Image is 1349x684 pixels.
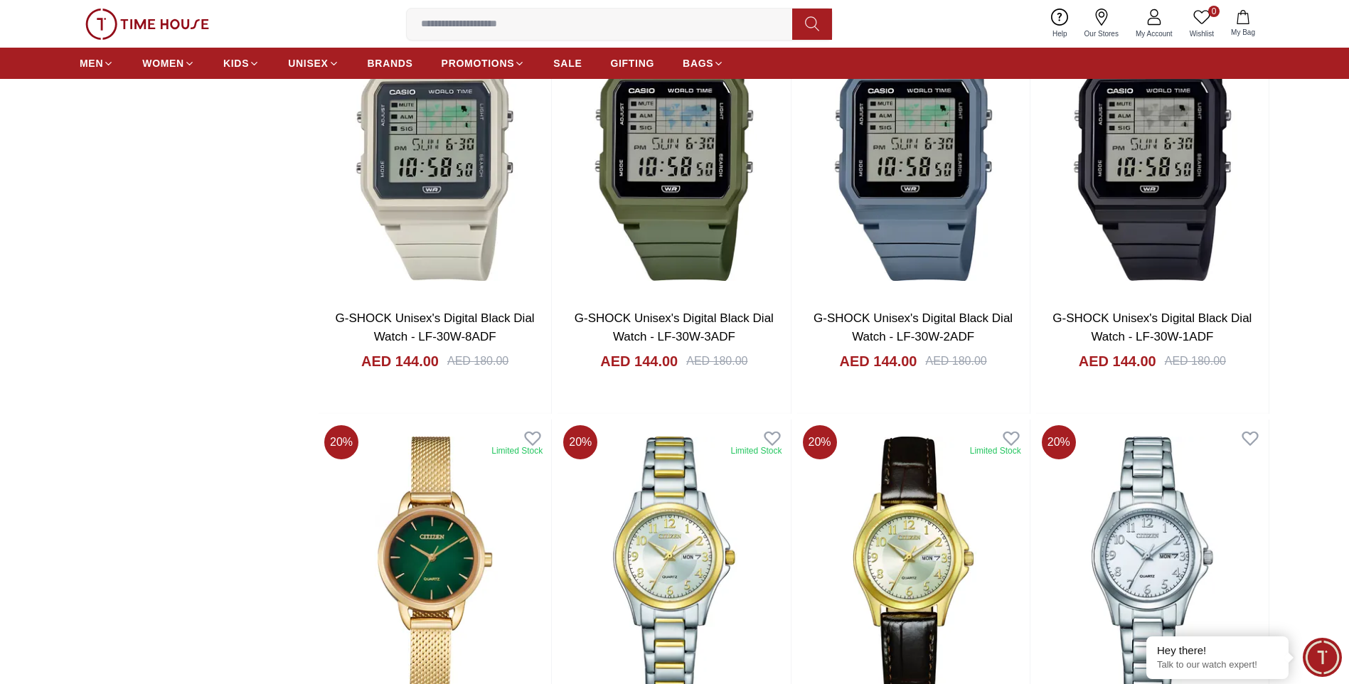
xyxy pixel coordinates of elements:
[925,353,986,370] div: AED 180.00
[730,445,782,456] div: Limited Stock
[803,425,837,459] span: 20 %
[336,311,535,343] a: G-SHOCK Unisex's Digital Black Dial Watch - LF-30W-8ADF
[1225,27,1261,38] span: My Bag
[683,56,713,70] span: BAGS
[324,425,358,459] span: 20 %
[1130,28,1178,39] span: My Account
[814,311,1013,343] a: G-SHOCK Unisex's Digital Black Dial Watch - LF-30W-2ADF
[80,50,114,76] a: MEN
[1165,353,1226,370] div: AED 180.00
[1047,28,1073,39] span: Help
[1184,28,1220,39] span: Wishlist
[575,311,774,343] a: G-SHOCK Unisex's Digital Black Dial Watch - LF-30W-3ADF
[447,353,508,370] div: AED 180.00
[85,9,209,40] img: ...
[970,445,1021,456] div: Limited Stock
[361,351,439,371] h4: AED 144.00
[142,50,195,76] a: WOMEN
[686,353,747,370] div: AED 180.00
[1052,311,1252,343] a: G-SHOCK Unisex's Digital Black Dial Watch - LF-30W-1ADF
[288,56,328,70] span: UNISEX
[1208,6,1220,17] span: 0
[600,351,678,371] h4: AED 144.00
[553,50,582,76] a: SALE
[223,50,260,76] a: KIDS
[80,56,103,70] span: MEN
[442,50,526,76] a: PROMOTIONS
[840,351,917,371] h4: AED 144.00
[610,56,654,70] span: GIFTING
[1044,6,1076,42] a: Help
[1042,425,1076,459] span: 20 %
[610,50,654,76] a: GIFTING
[1079,351,1156,371] h4: AED 144.00
[553,56,582,70] span: SALE
[368,50,413,76] a: BRANDS
[1303,638,1342,677] div: Chat Widget
[223,56,249,70] span: KIDS
[683,50,724,76] a: BAGS
[442,56,515,70] span: PROMOTIONS
[563,425,597,459] span: 20 %
[1157,643,1278,658] div: Hey there!
[1076,6,1127,42] a: Our Stores
[1222,7,1264,41] button: My Bag
[142,56,184,70] span: WOMEN
[491,445,543,456] div: Limited Stock
[288,50,338,76] a: UNISEX
[1157,659,1278,671] p: Talk to our watch expert!
[1181,6,1222,42] a: 0Wishlist
[1079,28,1124,39] span: Our Stores
[368,56,413,70] span: BRANDS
